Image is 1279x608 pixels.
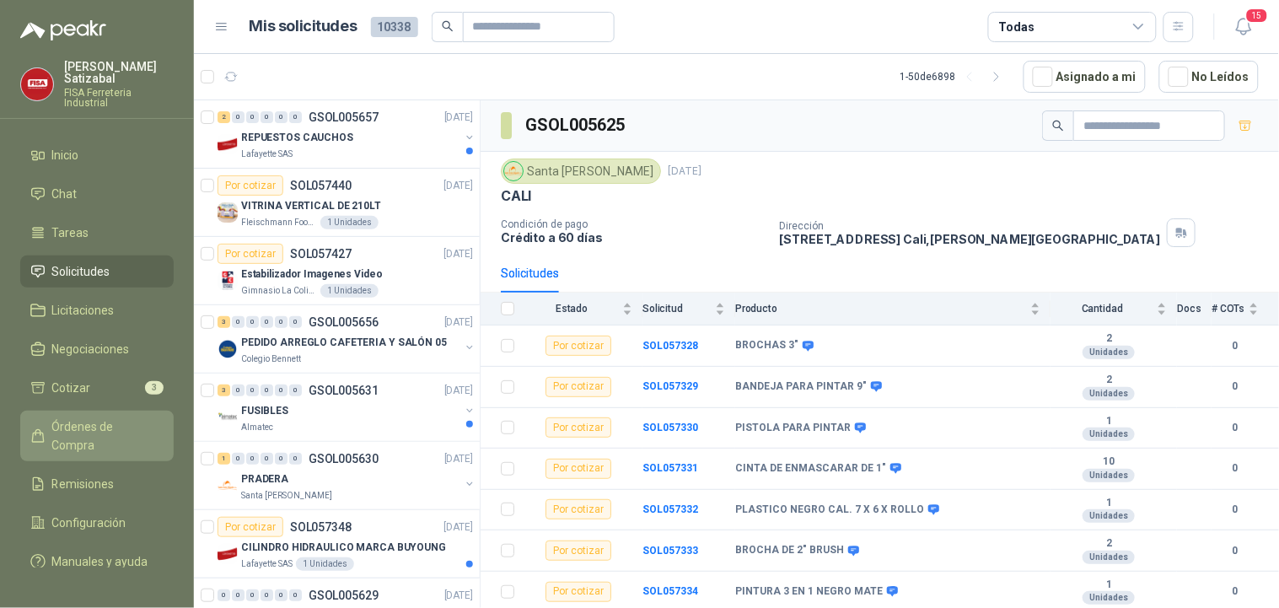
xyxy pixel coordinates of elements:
div: 0 [232,453,245,465]
img: Company Logo [21,68,53,100]
b: PLASTICO NEGRO CAL. 7 X 6 X ROLLO [735,503,924,517]
div: 3 [218,316,230,328]
b: PISTOLA PARA PINTAR [735,422,851,435]
p: SOL057427 [290,248,352,260]
b: 2 [1051,374,1167,387]
p: SOL057348 [290,521,352,533]
b: 0 [1212,460,1259,476]
p: GSOL005631 [309,385,379,396]
div: Por cotizar [218,175,283,196]
a: Inicio [20,139,174,171]
a: 3 0 0 0 0 0 GSOL005656[DATE] Company LogoPEDIDO ARREGLO CAFETERIA Y SALÓN 05Colegio Bennett [218,312,476,366]
button: 15 [1228,12,1259,42]
span: Órdenes de Compra [52,417,158,455]
b: 0 [1212,502,1259,518]
p: Lafayette SAS [241,557,293,571]
div: 0 [232,316,245,328]
a: Chat [20,178,174,210]
div: Unidades [1083,346,1135,359]
p: [DATE] [444,178,473,194]
p: [PERSON_NAME] Satizabal [64,61,174,84]
p: [DATE] [444,315,473,331]
p: Almatec [241,421,273,434]
div: 0 [289,111,302,123]
a: Órdenes de Compra [20,411,174,461]
img: Logo peakr [20,20,106,40]
div: Por cotizar [545,541,611,561]
p: [DATE] [444,588,473,604]
a: SOL057330 [642,422,698,433]
p: [DATE] [444,110,473,126]
span: Configuración [52,514,126,532]
div: Santa [PERSON_NAME] [501,159,661,184]
a: Cotizar3 [20,372,174,404]
span: Cantidad [1051,303,1153,315]
div: 0 [289,316,302,328]
div: 0 [275,589,288,601]
p: [DATE] [444,246,473,262]
p: GSOL005630 [309,453,379,465]
span: # COTs [1212,303,1245,315]
span: Inicio [52,146,79,164]
a: SOL057334 [642,585,698,597]
div: 0 [275,453,288,465]
span: Estado [524,303,619,315]
p: FISA Ferreteria Industrial [64,88,174,108]
a: Remisiones [20,468,174,500]
b: 1 [1051,497,1167,510]
a: Configuración [20,507,174,539]
b: PINTURA 3 EN 1 NEGRO MATE [735,585,883,599]
div: 2 [218,111,230,123]
div: Todas [999,18,1034,36]
div: 0 [246,453,259,465]
div: 1 Unidades [320,284,379,298]
div: Unidades [1083,551,1135,564]
p: CALI [501,187,531,205]
a: 2 0 0 0 0 0 GSOL005657[DATE] Company LogoREPUESTOS CAUCHOSLafayette SAS [218,107,476,161]
button: Asignado a mi [1024,61,1146,93]
b: BROCHAS 3" [735,339,798,352]
a: 3 0 0 0 0 0 GSOL005631[DATE] Company LogoFUSIBLESAlmatec [218,380,476,434]
p: Santa [PERSON_NAME] [241,489,332,503]
a: SOL057332 [642,503,698,515]
div: 0 [218,589,230,601]
div: 0 [232,589,245,601]
div: 0 [261,589,273,601]
div: 1 - 50 de 6898 [900,63,1010,90]
img: Company Logo [218,407,238,428]
p: [STREET_ADDRESS] Cali , [PERSON_NAME][GEOGRAPHIC_DATA] [780,232,1161,246]
div: 0 [246,316,259,328]
p: Gimnasio La Colina [241,284,317,298]
b: SOL057331 [642,462,698,474]
div: 0 [289,385,302,396]
a: Manuales y ayuda [20,546,174,578]
img: Company Logo [218,476,238,496]
div: 1 Unidades [296,557,354,571]
span: 3 [145,381,164,395]
b: 1 [1051,415,1167,428]
h1: Mis solicitudes [250,14,357,39]
b: SOL057328 [642,340,698,352]
p: Colegio Bennett [241,352,301,366]
img: Company Logo [218,271,238,291]
div: 0 [261,316,273,328]
b: 10 [1051,455,1167,469]
b: 2 [1051,537,1167,551]
div: Unidades [1083,428,1135,441]
p: SOL057440 [290,180,352,191]
span: Licitaciones [52,301,115,320]
span: Manuales y ayuda [52,552,148,571]
div: Por cotizar [218,244,283,264]
div: Unidades [1083,509,1135,523]
b: SOL057333 [642,545,698,557]
div: 0 [261,453,273,465]
b: 2 [1051,332,1167,346]
b: SOL057329 [642,380,698,392]
b: 0 [1212,338,1259,354]
div: 0 [289,589,302,601]
span: 10338 [371,17,418,37]
b: CINTA DE ENMASCARAR DE 1" [735,462,886,476]
a: Solicitudes [20,256,174,288]
p: Condición de pago [501,218,766,230]
p: Crédito a 60 días [501,230,766,245]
